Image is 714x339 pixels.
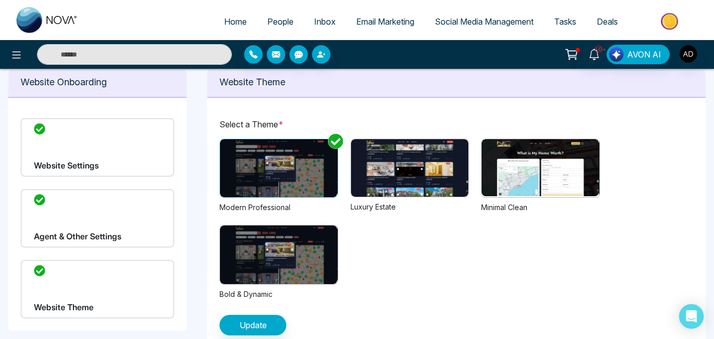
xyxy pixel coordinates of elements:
span: Tasks [554,16,576,27]
img: template 1 [220,225,337,284]
a: Deals [587,12,628,31]
div: Bold & Dynamic [219,289,338,299]
button: Update [219,315,286,335]
span: 10+ [594,45,603,54]
span: Inbox [314,16,336,27]
p: Select a Theme [219,118,693,130]
img: template 2 [337,225,454,283]
div: Agent & Other Settings [21,189,174,248]
div: Open Intercom Messenger [679,304,704,329]
span: Update [240,319,267,331]
a: People [257,12,304,31]
div: Minimal Clean [481,202,599,213]
span: Email Marketing [356,16,414,27]
img: Lead Flow [609,47,624,62]
p: Website Onboarding [21,75,174,89]
span: AVON AI [627,48,661,61]
a: Inbox [304,12,346,31]
a: Social Media Management [425,12,544,31]
a: 10+ [582,45,607,63]
div: Luxury Estate [351,201,469,212]
a: Home [214,12,257,31]
img: Nova CRM Logo [16,7,78,33]
a: Email Marketing [346,12,425,31]
span: Home [224,16,247,27]
img: template 2 [337,139,454,197]
button: AVON AI [607,45,670,64]
span: Social Media Management [435,16,534,27]
img: Market-place.gif [633,10,708,33]
p: Website Theme [219,75,693,89]
div: Website Theme [21,260,174,318]
img: template 2 [468,139,585,197]
img: template 1 [482,139,599,196]
img: User Avatar [680,45,697,63]
span: People [267,16,294,27]
a: Tasks [544,12,587,31]
img: template 1 [220,139,337,197]
div: Website Settings [21,118,174,177]
span: Deals [597,16,618,27]
img: template 1 [351,139,468,197]
div: Modern Professional [219,202,338,213]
